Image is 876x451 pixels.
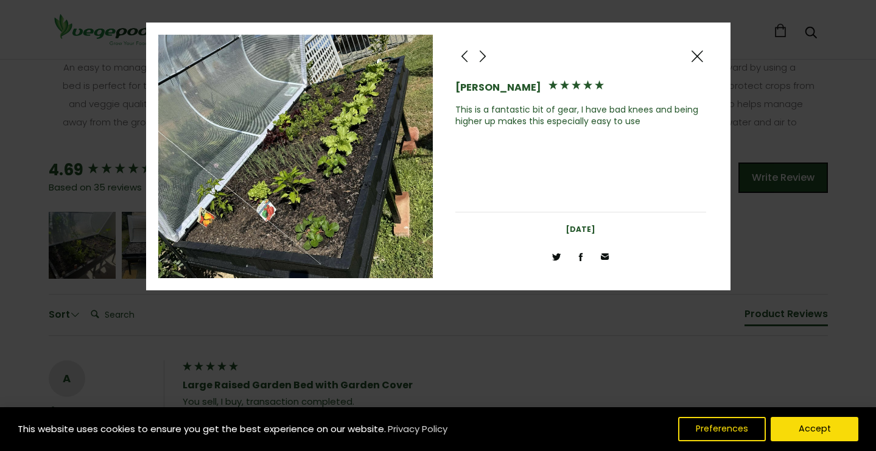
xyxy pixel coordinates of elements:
div: Share Review on Facebook [572,247,590,265]
div: Previous Review [455,47,474,65]
button: Preferences [678,417,766,441]
div: This is a fantastic bit of gear, I have bad knees and being higher up makes this especially easy ... [455,104,706,128]
div: Close [688,47,706,65]
a: Privacy Policy (opens in a new tab) [386,418,449,440]
div: 5 star rating [547,79,605,94]
a: Share Review via Email [596,247,614,265]
button: Accept [771,417,858,441]
div: Next Review [474,47,492,65]
span: This website uses cookies to ensure you get the best experience on our website. [18,422,386,435]
div: [DATE] [455,225,706,235]
div: Share Review on Twitter [547,247,566,265]
div: [PERSON_NAME] [455,81,541,94]
img: Review Image - Large Raised Garden Bed with VegeCover 2m x 1m [158,35,433,278]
